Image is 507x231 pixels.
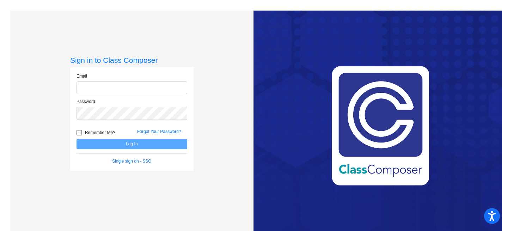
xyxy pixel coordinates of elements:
[77,73,87,79] label: Email
[77,139,187,149] button: Log In
[85,128,115,137] span: Remember Me?
[70,56,194,65] h3: Sign in to Class Composer
[112,159,151,164] a: Single sign on - SSO
[137,129,181,134] a: Forgot Your Password?
[77,98,95,105] label: Password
